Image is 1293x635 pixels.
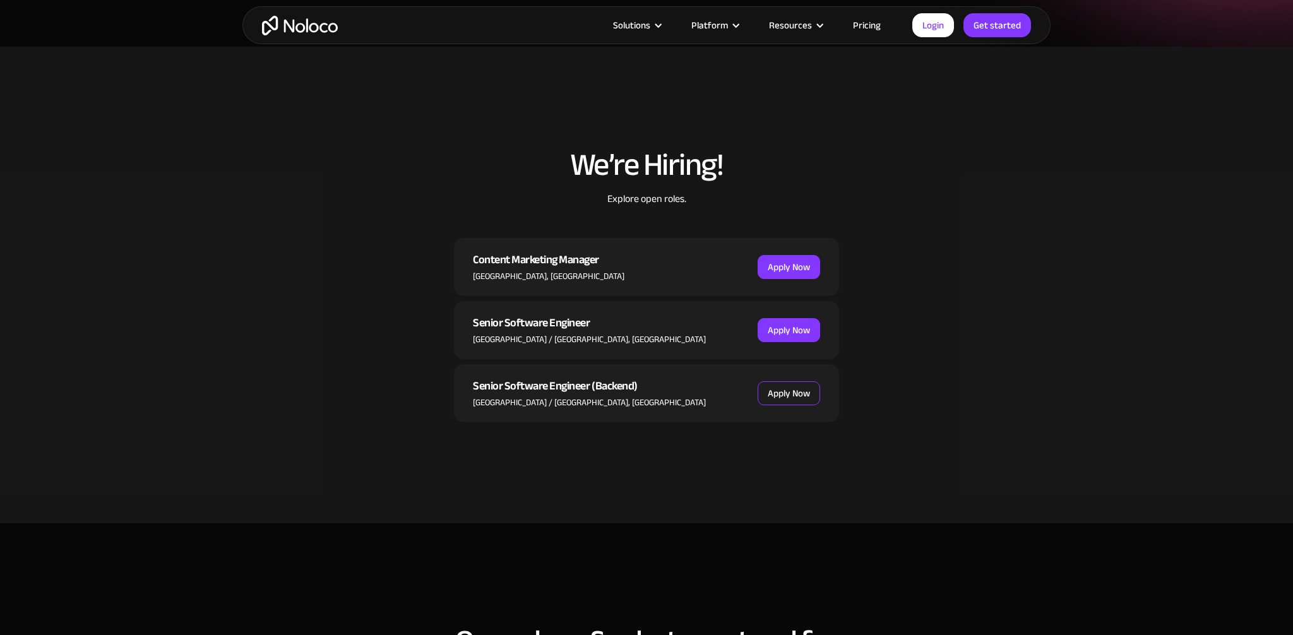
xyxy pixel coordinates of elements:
[613,17,650,33] div: Solutions
[473,251,624,270] div: Content Marketing Manager
[912,13,954,37] a: Login
[473,396,706,410] div: [GEOGRAPHIC_DATA] / [GEOGRAPHIC_DATA], [GEOGRAPHIC_DATA]
[676,17,753,33] div: Platform
[473,333,706,347] div: [GEOGRAPHIC_DATA] / [GEOGRAPHIC_DATA], [GEOGRAPHIC_DATA]
[691,17,728,33] div: Platform
[963,13,1031,37] a: Get started
[837,17,897,33] a: Pricing
[758,255,820,279] a: Apply Now
[473,377,706,396] div: Senior Software Engineer (Backend)
[473,270,624,283] div: [GEOGRAPHIC_DATA], [GEOGRAPHIC_DATA]
[769,17,812,33] div: Resources
[473,314,706,333] div: Senior Software Engineer
[597,17,676,33] div: Solutions
[753,17,837,33] div: Resources
[454,148,839,182] h2: We’re Hiring!
[758,318,820,342] a: Apply Now
[262,16,338,35] a: home
[758,381,820,405] a: Apply Now
[454,191,839,238] div: Explore open roles.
